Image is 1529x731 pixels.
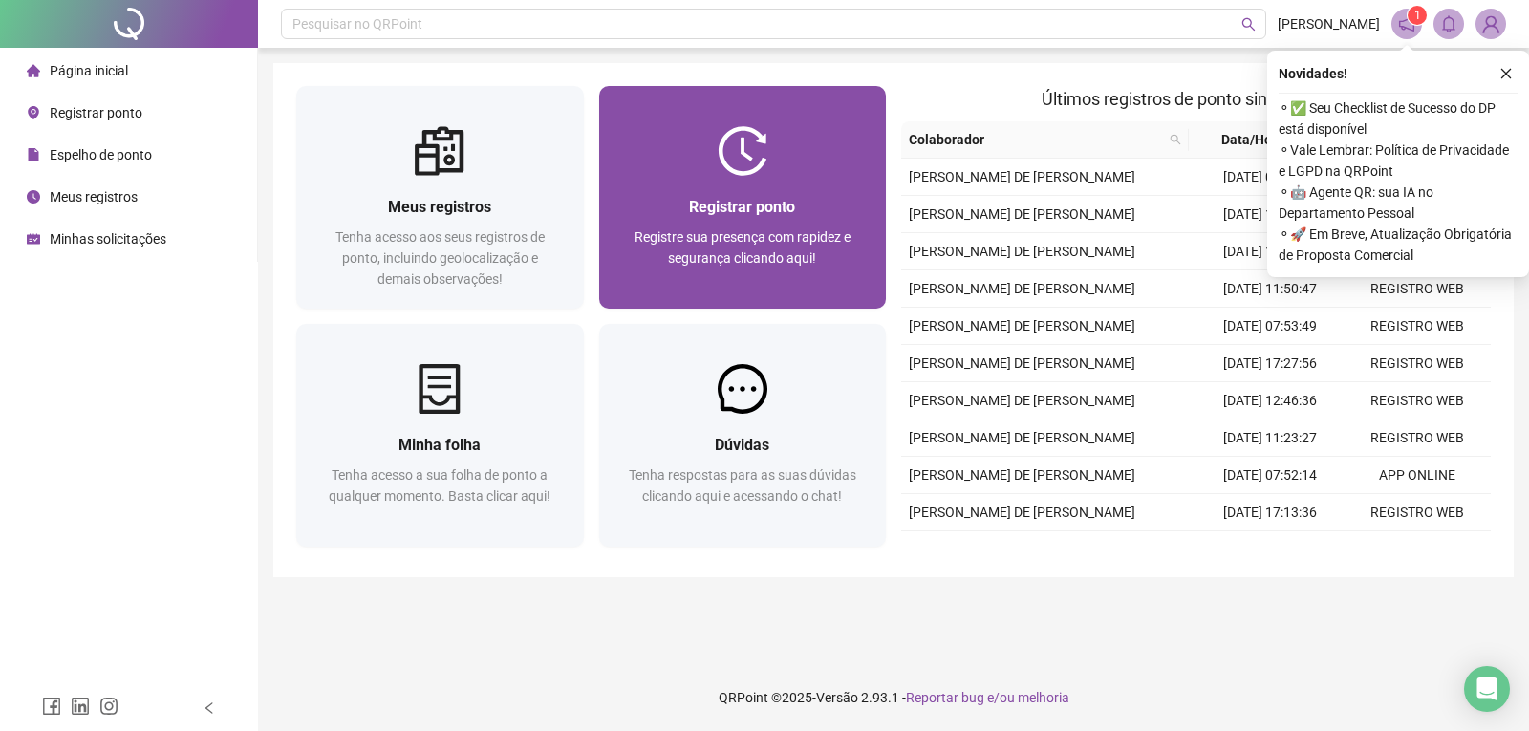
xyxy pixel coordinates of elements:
span: Registre sua presença com rapidez e segurança clicando aqui! [635,229,851,266]
td: [DATE] 07:52:14 [1196,457,1344,494]
td: [DATE] 17:21:29 [1196,196,1344,233]
span: bell [1440,15,1457,32]
span: notification [1398,15,1415,32]
img: 93395 [1476,10,1505,38]
td: APP ONLINE [1344,531,1491,569]
span: schedule [27,232,40,246]
span: Data/Hora [1196,129,1310,150]
span: home [27,64,40,77]
span: [PERSON_NAME] DE [PERSON_NAME] [909,244,1135,259]
a: Registrar pontoRegistre sua presença com rapidez e segurança clicando aqui! [599,86,887,309]
th: Data/Hora [1189,121,1333,159]
span: search [1170,134,1181,145]
span: [PERSON_NAME] DE [PERSON_NAME] [909,430,1135,445]
span: environment [27,106,40,119]
span: [PERSON_NAME] DE [PERSON_NAME] [909,281,1135,296]
td: REGISTRO WEB [1344,345,1491,382]
span: Espelho de ponto [50,147,152,162]
td: [DATE] 17:13:36 [1196,494,1344,531]
span: left [203,701,216,715]
td: [DATE] 07:53:49 [1196,308,1344,345]
span: Reportar bug e/ou melhoria [906,690,1069,705]
span: [PERSON_NAME] DE [PERSON_NAME] [909,467,1135,483]
td: [DATE] 07:52:00 [1196,159,1344,196]
td: REGISTRO WEB [1344,494,1491,531]
a: Minha folhaTenha acesso a sua folha de ponto a qualquer momento. Basta clicar aqui! [296,324,584,547]
span: close [1499,67,1513,80]
span: Últimos registros de ponto sincronizados [1042,89,1350,109]
td: REGISTRO WEB [1344,419,1491,457]
span: search [1166,125,1185,154]
footer: QRPoint © 2025 - 2.93.1 - [258,664,1529,731]
td: [DATE] 13:23:33 [1196,233,1344,270]
span: clock-circle [27,190,40,204]
td: REGISTRO WEB [1344,308,1491,345]
span: search [1241,17,1256,32]
span: Página inicial [50,63,128,78]
span: [PERSON_NAME] DE [PERSON_NAME] [909,355,1135,371]
span: 1 [1414,9,1421,22]
span: [PERSON_NAME] DE [PERSON_NAME] [909,169,1135,184]
a: Meus registrosTenha acesso aos seus registros de ponto, incluindo geolocalização e demais observa... [296,86,584,309]
span: ⚬ 🚀 Em Breve, Atualização Obrigatória de Proposta Comercial [1279,224,1518,266]
span: ⚬ Vale Lembrar: Política de Privacidade e LGPD na QRPoint [1279,140,1518,182]
span: Registrar ponto [50,105,142,120]
span: Registrar ponto [689,198,795,216]
span: linkedin [71,697,90,716]
td: [DATE] 11:23:27 [1196,419,1344,457]
span: [PERSON_NAME] DE [PERSON_NAME] [909,206,1135,222]
span: Dúvidas [715,436,769,454]
div: Open Intercom Messenger [1464,666,1510,712]
span: instagram [99,697,118,716]
span: [PERSON_NAME] [1278,13,1380,34]
span: Meus registros [388,198,491,216]
span: Colaborador [909,129,1162,150]
span: facebook [42,697,61,716]
td: [DATE] 17:27:56 [1196,345,1344,382]
span: [PERSON_NAME] DE [PERSON_NAME] [909,393,1135,408]
span: file [27,148,40,161]
sup: 1 [1408,6,1427,25]
span: [PERSON_NAME] DE [PERSON_NAME] [909,505,1135,520]
span: Versão [816,690,858,705]
span: ⚬ 🤖 Agente QR: sua IA no Departamento Pessoal [1279,182,1518,224]
span: ⚬ ✅ Seu Checklist de Sucesso do DP está disponível [1279,97,1518,140]
td: APP ONLINE [1344,457,1491,494]
a: DúvidasTenha respostas para as suas dúvidas clicando aqui e acessando o chat! [599,324,887,547]
span: Tenha acesso aos seus registros de ponto, incluindo geolocalização e demais observações! [335,229,545,287]
span: Tenha acesso a sua folha de ponto a qualquer momento. Basta clicar aqui! [329,467,550,504]
span: Tenha respostas para as suas dúvidas clicando aqui e acessando o chat! [629,467,856,504]
span: Minha folha [398,436,481,454]
td: REGISTRO WEB [1344,270,1491,308]
td: [DATE] 12:46:36 [1196,382,1344,419]
span: Minhas solicitações [50,231,166,247]
span: Meus registros [50,189,138,204]
td: [DATE] 11:50:47 [1196,270,1344,308]
span: [PERSON_NAME] DE [PERSON_NAME] [909,318,1135,333]
span: Novidades ! [1279,63,1347,84]
td: [DATE] 11:38:18 [1196,531,1344,569]
td: REGISTRO WEB [1344,382,1491,419]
